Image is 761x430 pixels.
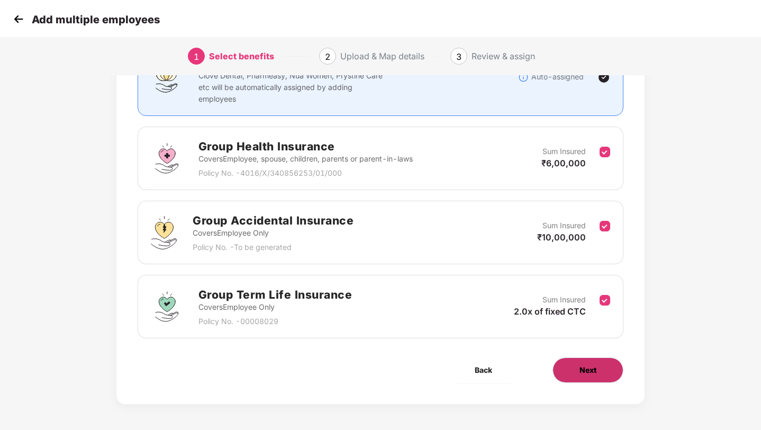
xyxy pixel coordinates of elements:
[151,291,183,322] img: svg+xml;base64,PHN2ZyBpZD0iR3JvdXBfVGVybV9MaWZlX0luc3VyYW5jZSIgZGF0YS1uYW1lPSJHcm91cCBUZXJtIExpZm...
[552,357,623,383] button: Next
[537,232,586,243] span: ₹10,00,000
[151,216,177,249] img: svg+xml;base64,PHN2ZyB4bWxucz0iaHR0cDovL3d3dy53My5vcmcvMjAwMC9zdmciIHdpZHRoPSI0OS4zMjEiIGhlaWdodD...
[542,294,586,306] p: Sum Insured
[541,158,586,168] span: ₹6,00,000
[542,220,586,231] p: Sum Insured
[325,51,330,62] span: 2
[514,306,586,317] span: 2.0x of fixed CTC
[198,70,391,105] p: Clove Dental, Pharmeasy, Nua Women, Prystine Care etc will be automatically assigned by adding em...
[340,48,424,65] div: Upload & Map details
[11,11,26,27] img: svg+xml;base64,PHN2ZyB4bWxucz0iaHR0cDovL3d3dy53My5vcmcvMjAwMC9zdmciIHdpZHRoPSIzMCIgaGVpZ2h0PSIzMC...
[518,72,529,83] img: svg+xml;base64,PHN2ZyBpZD0iSW5mb18tXzMyeDMyIiBkYXRhLW5hbWU9IkluZm8gLSAzMngzMiIgeG1sbnM9Imh0dHA6Ly...
[542,146,586,157] p: Sum Insured
[198,301,352,313] p: Covers Employee Only
[193,227,354,239] p: Covers Employee Only
[198,138,413,155] h2: Group Health Insurance
[198,167,413,179] p: Policy No. - 4016/X/340856253/01/000
[198,286,352,303] h2: Group Term Life Insurance
[198,153,413,165] p: Covers Employee, spouse, children, parents or parent-in-laws
[151,61,183,93] img: svg+xml;base64,PHN2ZyBpZD0iQWZmaW5pdHlfQmVuZWZpdHMiIGRhdGEtbmFtZT0iQWZmaW5pdHkgQmVuZWZpdHMiIHhtbG...
[32,13,160,26] p: Add multiple employees
[597,71,610,84] img: svg+xml;base64,PHN2ZyBpZD0iVGljay0yNHgyNCIgeG1sbnM9Imh0dHA6Ly93d3cudzMub3JnLzIwMDAvc3ZnIiB3aWR0aD...
[531,71,584,83] p: Auto-assigned
[194,51,199,62] span: 1
[475,364,492,376] span: Back
[579,364,596,376] span: Next
[151,142,183,174] img: svg+xml;base64,PHN2ZyBpZD0iR3JvdXBfSGVhbHRoX0luc3VyYW5jZSIgZGF0YS1uYW1lPSJHcm91cCBIZWFsdGggSW5zdX...
[448,357,519,383] button: Back
[209,48,274,65] div: Select benefits
[456,51,461,62] span: 3
[193,212,354,229] h2: Group Accidental Insurance
[193,241,354,253] p: Policy No. - To be generated
[472,48,535,65] div: Review & assign
[198,316,352,327] p: Policy No. - 00008029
